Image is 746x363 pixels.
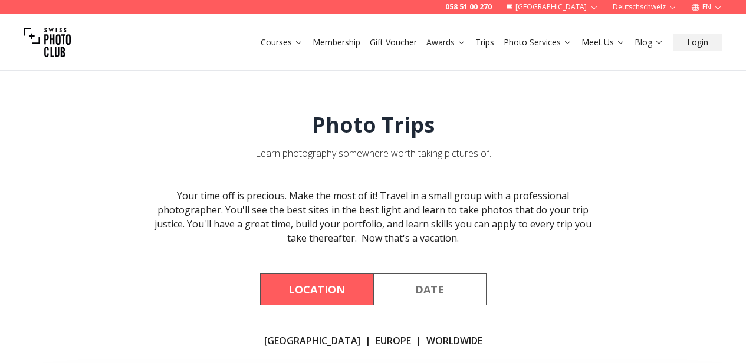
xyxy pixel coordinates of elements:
[630,34,668,51] button: Blog
[256,34,308,51] button: Courses
[365,34,422,51] button: Gift Voucher
[147,189,600,245] div: Your time off is precious. Make the most of it! Travel in a small group with a professional photo...
[471,34,499,51] button: Trips
[673,34,722,51] button: Login
[635,37,663,48] a: Blog
[426,37,466,48] a: Awards
[264,334,482,348] div: | |
[312,113,435,137] h1: Photo Trips
[504,37,572,48] a: Photo Services
[499,34,577,51] button: Photo Services
[581,37,625,48] a: Meet Us
[475,37,494,48] a: Trips
[24,19,71,66] img: Swiss photo club
[373,273,487,305] button: By Date
[313,37,360,48] a: Membership
[260,273,487,305] div: Course filter
[445,2,492,12] a: 058 51 00 270
[376,334,411,348] a: Europe
[577,34,630,51] button: Meet Us
[422,34,471,51] button: Awards
[308,34,365,51] button: Membership
[255,146,491,160] div: Learn photography somewhere worth taking pictures of.
[261,37,303,48] a: Courses
[370,37,417,48] a: Gift Voucher
[264,334,360,348] a: [GEOGRAPHIC_DATA]
[260,273,373,305] button: By Location
[426,334,482,348] a: Worldwide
